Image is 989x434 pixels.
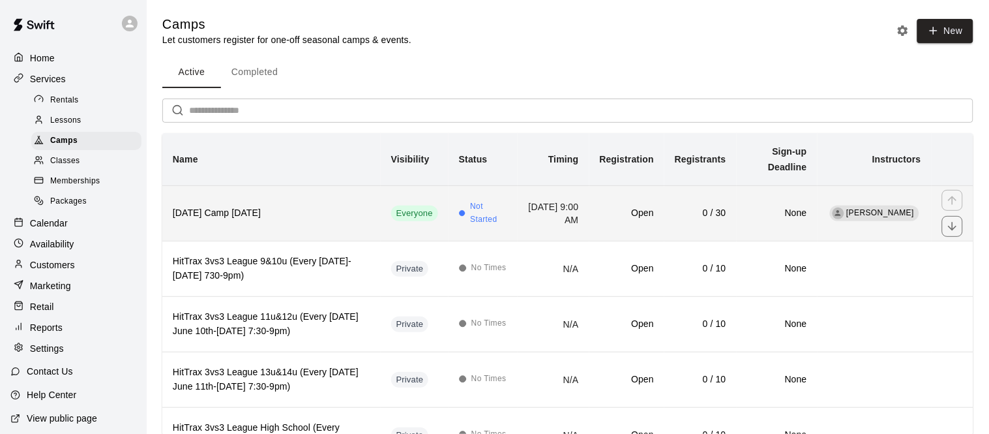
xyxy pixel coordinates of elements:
[747,373,807,387] h6: None
[600,154,654,164] b: Registration
[30,279,71,292] p: Marketing
[27,412,97,425] p: View public page
[747,206,807,221] h6: None
[173,310,370,339] h6: HitTrax 3vs3 League 11u&12u (Every [DATE] June 10th-[DATE] 7:30-9pm)
[30,72,66,85] p: Services
[833,208,844,219] div: Jory Goldstrom
[30,342,64,355] p: Settings
[50,114,81,127] span: Lessons
[162,16,411,33] h5: Camps
[391,372,429,388] div: This service is hidden, and can only be accessed via a direct link
[600,206,654,221] h6: Open
[391,263,429,275] span: Private
[391,318,429,331] span: Private
[30,52,55,65] p: Home
[50,195,87,208] span: Packages
[162,33,411,46] p: Let customers register for one-off seasonal camps & events.
[31,110,147,131] a: Lessons
[31,151,147,172] a: Classes
[31,132,141,150] div: Camps
[10,339,136,358] a: Settings
[747,317,807,332] h6: None
[30,300,54,313] p: Retail
[917,19,973,43] button: New
[50,155,80,168] span: Classes
[10,234,136,254] a: Availability
[10,213,136,233] a: Calendar
[173,206,370,221] h6: [DATE] Camp [DATE]
[675,373,726,387] h6: 0 / 10
[518,352,589,407] td: N/A
[30,238,74,251] p: Availability
[548,154,579,164] b: Timing
[31,193,141,211] div: Packages
[391,154,430,164] b: Visibility
[459,154,488,164] b: Status
[10,297,136,317] a: Retail
[10,255,136,275] a: Customers
[27,365,73,378] p: Contact Us
[518,185,589,241] td: [DATE] 9:00 AM
[600,262,654,276] h6: Open
[10,318,136,337] a: Reports
[675,317,726,332] h6: 0 / 10
[675,262,726,276] h6: 0 / 10
[747,262,807,276] h6: None
[173,365,370,394] h6: HitTrax 3vs3 League 13u&14u (Every [DATE] June 11th-[DATE] 7:30-9pm)
[471,317,507,330] span: No Times
[30,217,68,230] p: Calendar
[391,261,429,277] div: This service is hidden, and can only be accessed via a direct link
[872,154,921,164] b: Instructors
[675,154,726,164] b: Registrants
[221,57,288,88] button: Completed
[31,131,147,151] a: Camps
[50,175,100,188] span: Memberships
[600,317,654,332] h6: Open
[942,216,963,237] button: move item down
[31,172,141,191] div: Memberships
[173,154,198,164] b: Name
[391,206,438,221] div: This service is visible to all of your customers
[10,48,136,68] a: Home
[470,200,507,226] span: Not Started
[10,69,136,89] a: Services
[391,208,438,220] span: Everyone
[30,258,75,271] p: Customers
[10,276,136,296] a: Marketing
[27,388,76,401] p: Help Center
[518,241,589,296] td: N/A
[31,192,147,212] a: Packages
[30,321,63,334] p: Reports
[31,91,141,110] div: Rentals
[847,208,915,217] span: [PERSON_NAME]
[50,134,78,147] span: Camps
[471,262,507,275] span: No Times
[31,152,141,170] div: Classes
[50,94,79,107] span: Rentals
[391,374,429,386] span: Private
[31,90,147,110] a: Rentals
[518,296,589,352] td: N/A
[391,317,429,332] div: This service is hidden, and can only be accessed via a direct link
[600,373,654,387] h6: Open
[768,146,807,172] b: Sign-up Deadline
[31,172,147,192] a: Memberships
[173,255,370,283] h6: HitTrax 3vs3 League 9&10u (Every [DATE]-[DATE] 730-9pm)
[471,373,507,386] span: No Times
[162,57,221,88] button: Active
[675,206,726,221] h6: 0 / 30
[913,25,973,36] a: New
[31,112,141,130] div: Lessons
[893,21,913,40] button: Camp settings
